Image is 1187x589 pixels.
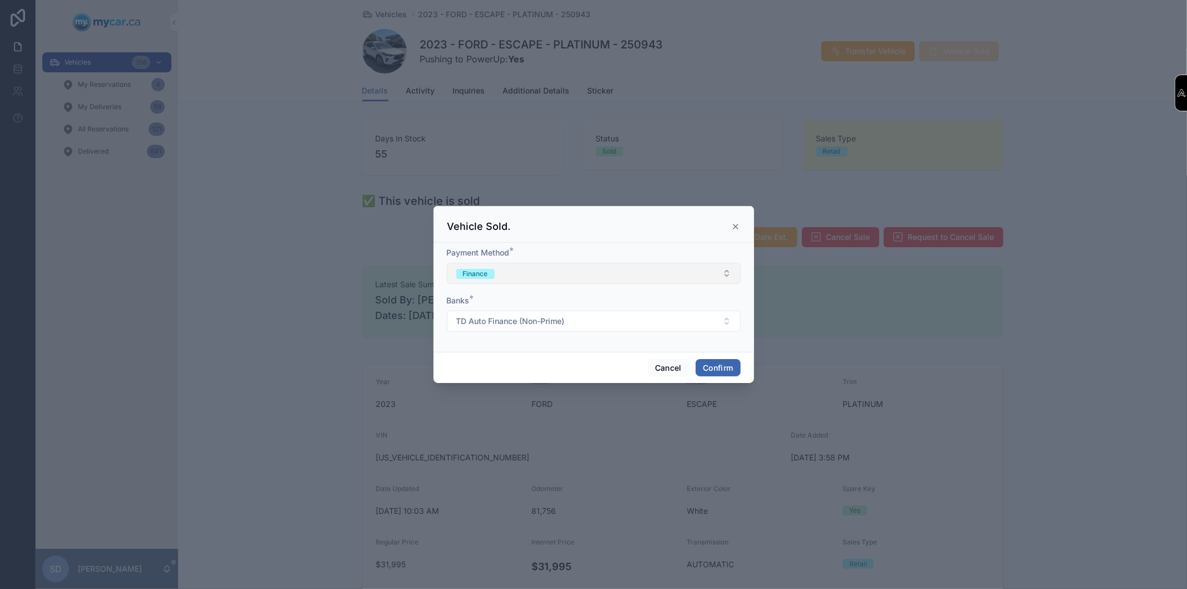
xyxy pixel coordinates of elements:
span: Banks [447,296,470,305]
span: Payment Method [447,248,510,257]
h3: Vehicle Sold. [447,220,511,233]
button: Select Button [447,311,741,332]
button: Confirm [696,359,740,377]
span: TD Auto Finance (Non-Prime) [456,316,565,327]
div: Finance [463,269,488,279]
button: Select Button [447,263,741,284]
button: Cancel [648,359,689,377]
